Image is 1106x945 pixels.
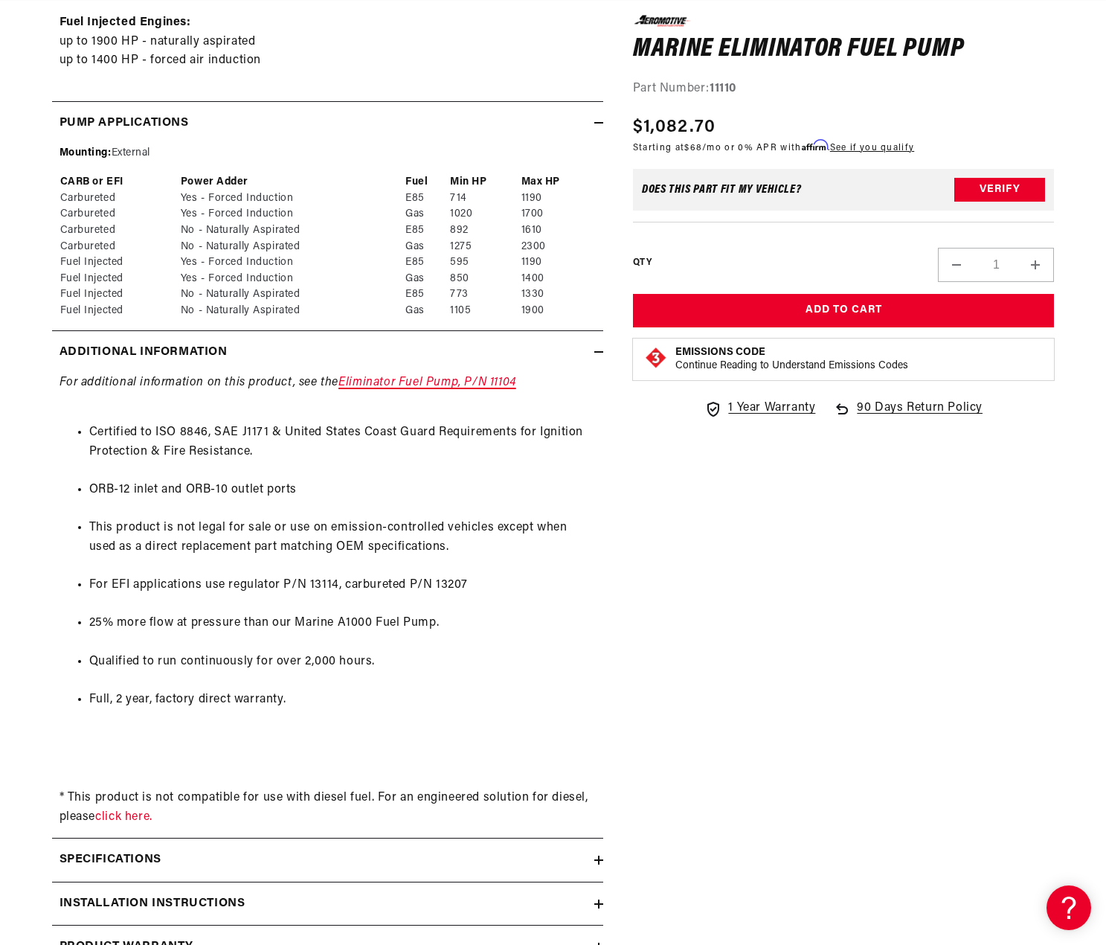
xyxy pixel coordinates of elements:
td: 1400 [521,271,596,287]
td: 1105 [449,303,521,319]
th: CARB or EFI [60,174,180,190]
td: 892 [449,222,521,239]
td: Gas [405,206,449,222]
div: Part Number: [633,80,1055,99]
li: For EFI applications use regulator P/N 13114, carbureted P/N 13207 [89,576,596,595]
strong: Fuel Injected Engines: [60,16,191,28]
td: No - Naturally Aspirated [180,286,405,303]
img: Emissions code [644,346,668,370]
td: No - Naturally Aspirated [180,239,405,255]
div: * This product is not compatible for use with diesel fuel. For an engineered solution for diesel,... [52,374,603,827]
button: Verify [954,178,1045,202]
th: Fuel [405,174,449,190]
td: Yes - Forced Induction [180,254,405,271]
td: Yes - Forced Induction [180,206,405,222]
td: 1700 [521,206,596,222]
td: No - Naturally Aspirated [180,303,405,319]
a: See if you qualify - Learn more about Affirm Financing (opens in modal) [830,143,914,152]
td: Gas [405,239,449,255]
span: External [112,147,150,158]
a: 1 Year Warranty [704,399,815,418]
h2: Installation Instructions [60,894,245,914]
th: Max HP [521,174,596,190]
summary: Installation Instructions [52,882,603,926]
span: $1,082.70 [633,113,716,140]
td: E85 [405,190,449,207]
td: 1190 [521,254,596,271]
td: Gas [405,303,449,319]
td: 1610 [521,222,596,239]
td: Fuel Injected [60,303,180,319]
td: Carbureted [60,222,180,239]
td: E85 [405,286,449,303]
td: Fuel Injected [60,271,180,287]
li: ORB-12 inlet and ORB-10 outlet ports [89,481,596,500]
span: 1 Year Warranty [728,399,815,418]
td: Carbureted [60,206,180,222]
td: No - Naturally Aspirated [180,222,405,239]
td: Carbureted [60,239,180,255]
em: For additional information on this product, see the [60,377,516,388]
td: Yes - Forced Induction [180,190,405,207]
li: This product is not legal for sale or use on emission-controlled vehicles except when used as a d... [89,519,596,557]
span: Affirm [802,139,828,150]
a: Eliminator Fuel Pump, P/N 11104 [338,377,516,388]
p: Continue Reading to Understand Emissions Codes [675,359,908,373]
li: Qualified to run continuously for over 2,000 hours. [89,653,596,672]
label: QTY [633,257,652,269]
a: click here. [95,811,152,823]
button: Add to Cart [633,294,1055,327]
h2: Additional information [60,343,228,362]
li: Certified to ISO 8846, SAE J1171 & United States Coast Guard Requirements for Ignition Protection... [89,423,596,461]
th: Min HP [449,174,521,190]
strong: 11110 [710,83,736,94]
span: Mounting: [60,147,112,158]
td: Gas [405,271,449,287]
td: E85 [405,222,449,239]
td: 595 [449,254,521,271]
strong: Emissions Code [675,347,765,358]
span: $68 [684,143,702,152]
span: 90 Days Return Policy [857,399,983,433]
summary: Specifications [52,839,603,882]
td: 1330 [521,286,596,303]
td: 773 [449,286,521,303]
td: Carbureted [60,190,180,207]
h2: Specifications [60,850,161,870]
h2: Pump Applications [60,114,189,133]
li: 25% more flow at pressure than our Marine A1000 Fuel Pump. [89,614,596,633]
p: Starting at /mo or 0% APR with . [633,140,914,154]
td: Yes - Forced Induction [180,271,405,287]
summary: Additional information [52,331,603,374]
button: Emissions CodeContinue Reading to Understand Emissions Codes [675,346,908,373]
td: 1275 [449,239,521,255]
a: 90 Days Return Policy [833,399,983,433]
td: Fuel Injected [60,254,180,271]
td: 1900 [521,303,596,319]
td: 850 [449,271,521,287]
summary: Pump Applications [52,102,603,145]
td: Fuel Injected [60,286,180,303]
td: 2300 [521,239,596,255]
td: 1020 [449,206,521,222]
td: E85 [405,254,449,271]
div: Does This part fit My vehicle? [642,184,802,196]
h1: Marine Eliminator Fuel Pump [633,37,1055,61]
th: Power Adder [180,174,405,190]
td: 714 [449,190,521,207]
td: 1190 [521,190,596,207]
li: Full, 2 year, factory direct warranty. [89,691,596,710]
